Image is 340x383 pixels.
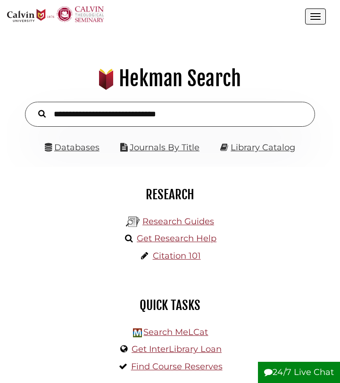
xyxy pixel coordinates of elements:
[45,142,100,153] a: Databases
[130,142,199,153] a: Journals By Title
[126,215,140,229] img: Hekman Library Logo
[133,328,142,337] img: Hekman Library Logo
[57,6,104,22] img: Calvin Theological Seminary
[131,361,223,372] a: Find Course Reserves
[38,110,46,118] i: Search
[14,187,326,203] h2: Research
[153,251,201,261] a: Citation 101
[305,8,326,24] button: Open the menu
[132,344,222,354] a: Get InterLibrary Loan
[231,142,295,153] a: Library Catalog
[33,107,50,119] button: Search
[12,66,328,91] h1: Hekman Search
[142,216,214,227] a: Research Guides
[14,297,326,313] h2: Quick Tasks
[137,233,216,244] a: Get Research Help
[143,327,208,337] a: Search MeLCat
